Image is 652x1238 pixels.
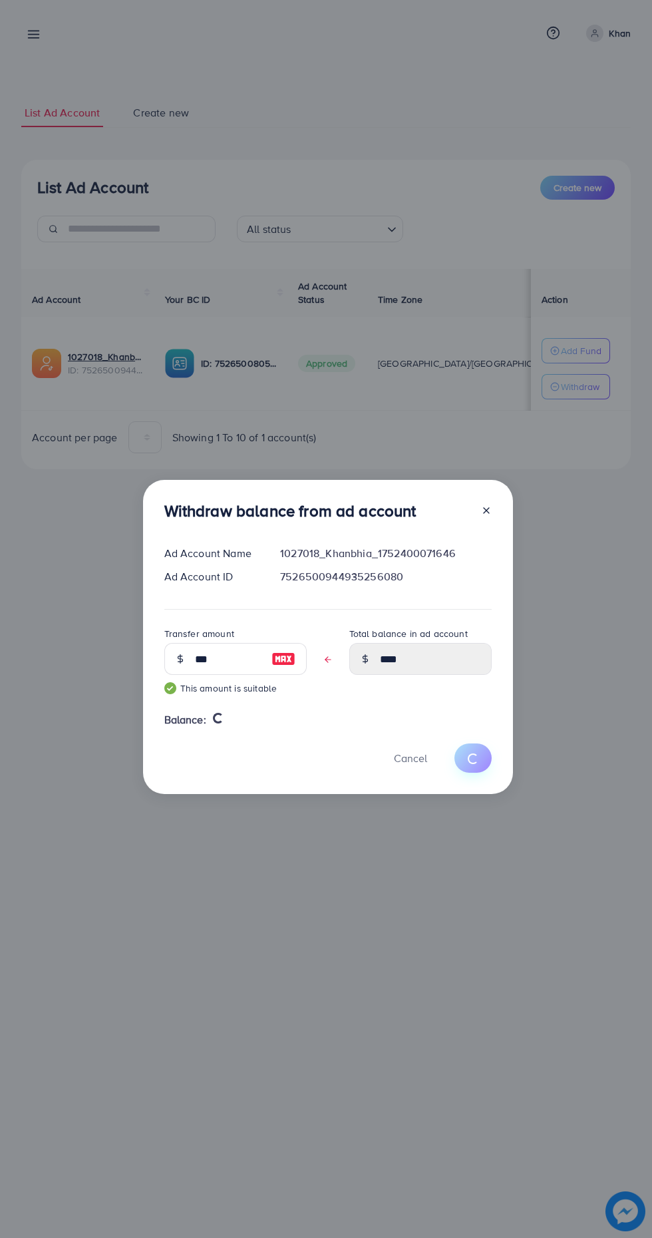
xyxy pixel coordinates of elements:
[164,682,176,694] img: guide
[349,627,468,640] label: Total balance in ad account
[164,682,307,695] small: This amount is suitable
[271,651,295,667] img: image
[164,501,416,520] h3: Withdraw balance from ad account
[164,627,234,640] label: Transfer amount
[394,751,427,765] span: Cancel
[269,546,502,561] div: 1027018_Khanbhia_1752400071646
[377,743,444,772] button: Cancel
[164,712,206,727] span: Balance:
[154,569,270,584] div: Ad Account ID
[269,569,502,584] div: 7526500944935256080
[154,546,270,561] div: Ad Account Name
